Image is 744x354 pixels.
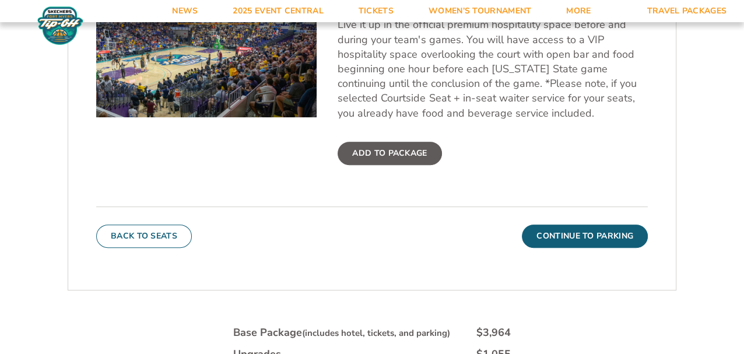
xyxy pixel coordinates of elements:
div: $3,964 [476,325,511,340]
button: Back To Seats [96,225,192,248]
img: Fort Myers Tip-Off [35,6,86,45]
p: Live it up in the official premium hospitality space before and during your team's games. You wil... [338,17,648,120]
div: Base Package [233,325,450,340]
button: Continue To Parking [522,225,648,248]
small: (includes hotel, tickets, and parking) [302,327,450,339]
label: Add To Package [338,142,441,165]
